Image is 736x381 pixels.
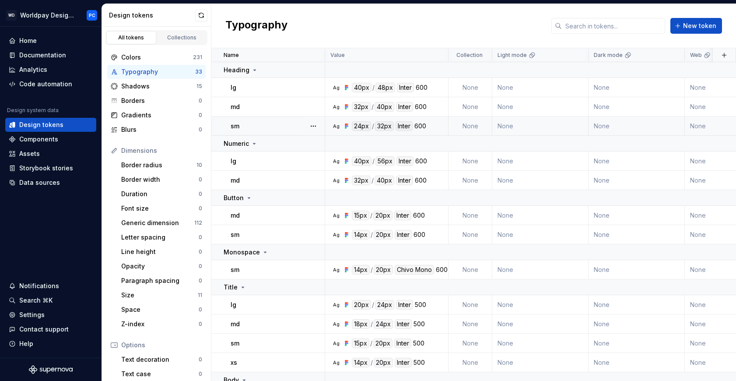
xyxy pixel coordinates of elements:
div: / [370,339,372,348]
a: Assets [5,147,96,161]
div: Design tokens [109,11,195,20]
div: 0 [199,356,202,363]
p: Heading [224,66,249,74]
div: Options [121,341,202,349]
div: 0 [199,126,202,133]
td: None [589,152,685,171]
a: Documentation [5,48,96,62]
div: Typography [121,67,195,76]
td: None [492,97,589,116]
div: 0 [199,190,202,198]
div: Ag [333,103,340,110]
div: Contact support [19,325,69,334]
div: Font size [121,204,199,213]
div: Inter [397,83,414,92]
p: Dark mode [594,52,623,59]
td: None [449,97,492,116]
div: Size [121,291,198,300]
td: None [589,334,685,353]
div: Collections [160,34,204,41]
button: Contact support [5,322,96,336]
div: 24px [375,300,394,310]
p: Button [224,194,244,202]
td: None [449,78,492,97]
a: Storybook stories [5,161,96,175]
td: None [492,116,589,136]
a: Analytics [5,63,96,77]
div: Documentation [19,51,66,60]
div: 231 [193,54,202,61]
div: Help [19,339,33,348]
div: / [371,265,373,275]
div: Components [19,135,58,144]
td: None [589,353,685,372]
div: 0 [199,306,202,313]
td: None [449,225,492,244]
div: 11 [198,292,202,299]
div: Ag [333,123,340,130]
div: Ag [333,301,340,308]
div: Ag [333,231,340,238]
div: Analytics [19,65,47,74]
div: PC [89,12,95,19]
td: None [492,314,589,334]
div: Ag [333,321,340,328]
h2: Typography [225,18,287,34]
div: Borders [121,96,199,105]
div: Settings [19,310,45,319]
button: WDWorldpay Design SystemPC [2,6,100,25]
div: Notifications [19,282,59,290]
td: None [492,353,589,372]
div: 32px [352,102,371,112]
input: Search in tokens... [562,18,665,34]
div: Colors [121,53,193,62]
a: Settings [5,308,96,322]
div: 18px [352,319,370,329]
p: sm [231,122,239,131]
div: WD [6,10,17,21]
div: / [372,121,374,131]
td: None [492,225,589,244]
td: None [449,206,492,225]
div: 0 [199,234,202,241]
td: None [492,334,589,353]
div: Inter [396,300,413,310]
div: Space [121,305,199,314]
div: Code automation [19,80,72,88]
div: Search ⌘K [19,296,53,305]
a: Borders0 [107,94,206,108]
div: 40px [375,176,394,185]
a: Components [5,132,96,146]
div: 32px [352,176,371,185]
a: Paragraph spacing0 [118,274,206,288]
a: Colors231 [107,50,206,64]
p: Title [224,283,238,292]
p: Monospace [224,248,260,257]
div: 10 [196,162,202,169]
div: 0 [199,97,202,104]
td: None [492,260,589,279]
div: 500 [415,300,426,310]
p: md [231,176,240,185]
div: / [372,102,374,112]
a: Space0 [118,303,206,317]
div: Inter [396,102,413,112]
div: 40px [375,102,394,112]
a: Code automation [5,77,96,91]
p: Value [330,52,345,59]
button: Notifications [5,279,96,293]
div: 500 [414,358,425,367]
td: None [589,171,685,190]
a: Size11 [118,288,206,302]
td: None [589,116,685,136]
td: None [449,295,492,314]
div: Inter [396,121,413,131]
div: 56px [375,156,395,166]
div: / [371,319,373,329]
div: Generic dimension [121,219,194,227]
div: 48px [375,83,395,92]
p: lg [231,83,236,92]
div: Inter [394,339,411,348]
a: Duration0 [118,187,206,201]
div: 0 [199,112,202,119]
